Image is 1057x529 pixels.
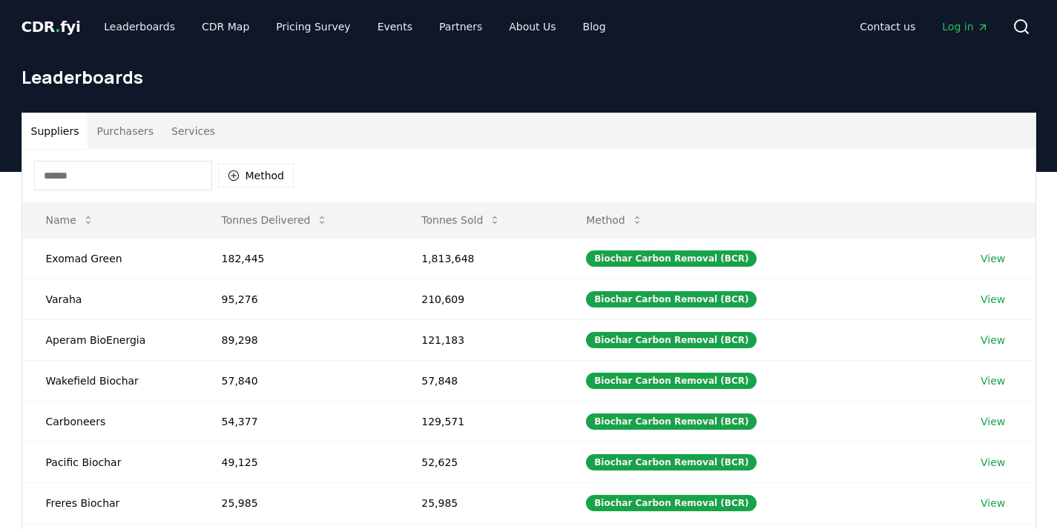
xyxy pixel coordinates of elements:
td: Varaha [22,279,198,319]
a: About Us [497,13,567,40]
td: 49,125 [198,442,398,482]
a: Events [366,13,424,40]
a: View [981,251,1005,266]
a: Partners [427,13,494,40]
a: View [981,455,1005,470]
a: View [981,292,1005,307]
div: Biochar Carbon Removal (BCR) [586,373,757,389]
button: Suppliers [22,113,88,149]
nav: Main [92,13,617,40]
a: Blog [571,13,618,40]
td: Carboneers [22,401,198,442]
button: Tonnes Delivered [210,205,340,235]
td: 129,571 [398,401,562,442]
a: Log in [930,13,1000,40]
div: Biochar Carbon Removal (BCR) [586,250,757,267]
nav: Main [848,13,1000,40]
td: Exomad Green [22,238,198,279]
td: 89,298 [198,319,398,360]
button: Method [218,164,294,187]
div: Biochar Carbon Removal (BCR) [586,413,757,430]
a: View [981,496,1005,510]
span: . [55,18,60,36]
button: Method [574,205,655,235]
button: Name [34,205,106,235]
td: Aperam BioEnergia [22,319,198,360]
div: Biochar Carbon Removal (BCR) [586,495,757,511]
td: 25,985 [198,482,398,523]
button: Purchasers [88,113,162,149]
a: View [981,333,1005,347]
td: 52,625 [398,442,562,482]
td: 57,848 [398,360,562,401]
a: Pricing Survey [264,13,362,40]
a: Leaderboards [92,13,187,40]
td: 57,840 [198,360,398,401]
td: Freres Biochar [22,482,198,523]
h1: Leaderboards [22,65,1036,89]
td: Wakefield Biochar [22,360,198,401]
td: Pacific Biochar [22,442,198,482]
a: View [981,414,1005,429]
a: CDR Map [190,13,261,40]
a: CDR.fyi [22,16,81,37]
button: Services [162,113,224,149]
td: 95,276 [198,279,398,319]
div: Biochar Carbon Removal (BCR) [586,332,757,348]
span: CDR fyi [22,18,81,36]
div: Biochar Carbon Removal (BCR) [586,454,757,470]
td: 1,813,648 [398,238,562,279]
td: 121,183 [398,319,562,360]
td: 210,609 [398,279,562,319]
td: 54,377 [198,401,398,442]
a: View [981,373,1005,388]
td: 182,445 [198,238,398,279]
td: 25,985 [398,482,562,523]
a: Contact us [848,13,927,40]
div: Biochar Carbon Removal (BCR) [586,291,757,307]
button: Tonnes Sold [409,205,513,235]
span: Log in [942,19,988,34]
